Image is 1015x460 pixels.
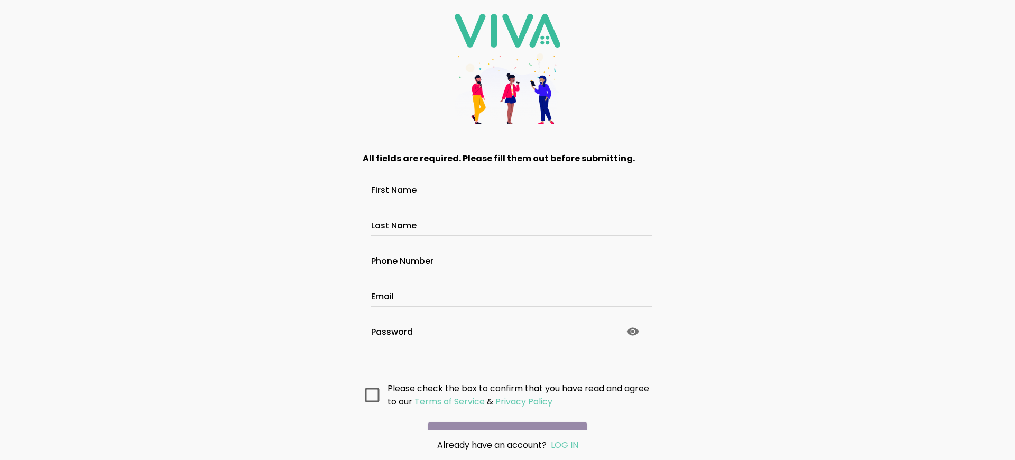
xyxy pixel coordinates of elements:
div: Already have an account? [384,438,631,452]
ion-text: Terms of Service [414,395,485,408]
ion-col: Please check the box to confirm that you have read and agree to our & [385,379,656,411]
strong: All fields are required. Please fill them out before submitting. [363,152,635,164]
ion-text: Privacy Policy [495,395,552,408]
a: LOG IN [551,439,578,451]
